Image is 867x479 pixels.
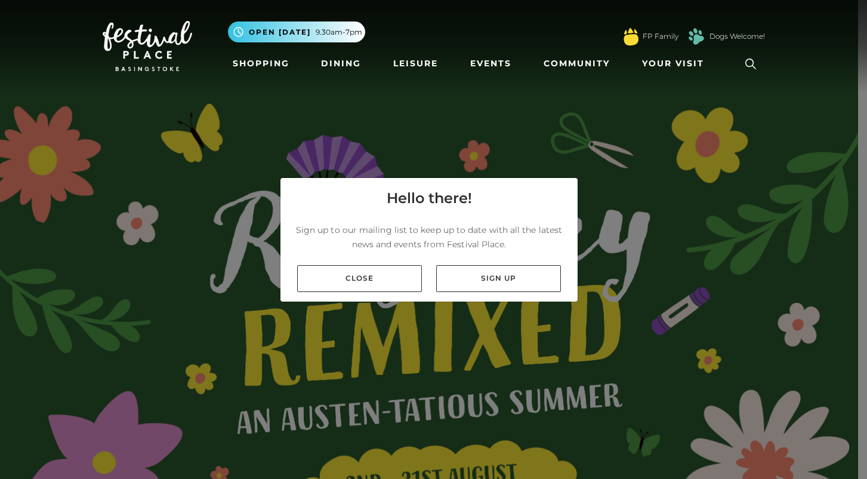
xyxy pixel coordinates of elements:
p: Sign up to our mailing list to keep up to date with all the latest news and events from Festival ... [290,223,568,251]
a: Dining [316,53,366,75]
a: Your Visit [637,53,715,75]
a: Leisure [388,53,443,75]
h4: Hello there! [387,188,472,209]
a: Sign up [436,265,561,292]
a: Events [465,53,516,75]
span: Open [DATE] [249,27,311,38]
img: Festival Place Logo [103,21,192,71]
span: 9.30am-7pm [316,27,362,38]
a: Community [539,53,615,75]
a: Close [297,265,422,292]
button: Open [DATE] 9.30am-7pm [228,22,365,42]
a: FP Family [643,31,678,42]
span: Your Visit [642,57,704,70]
a: Dogs Welcome! [709,31,765,42]
a: Shopping [228,53,294,75]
